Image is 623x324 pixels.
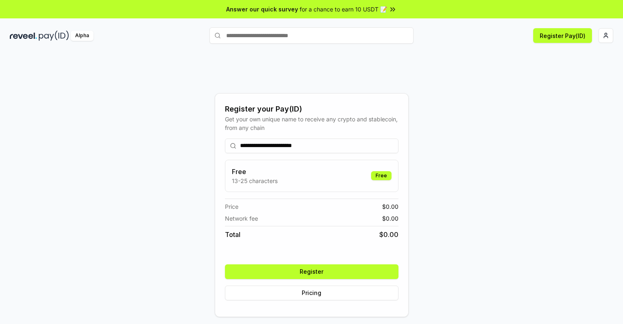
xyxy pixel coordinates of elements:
[71,31,93,41] div: Alpha
[225,103,398,115] div: Register your Pay(ID)
[232,177,278,185] p: 13-25 characters
[533,28,592,43] button: Register Pay(ID)
[225,264,398,279] button: Register
[225,230,240,239] span: Total
[226,5,298,13] span: Answer our quick survey
[371,171,392,180] div: Free
[379,230,398,239] span: $ 0.00
[300,5,387,13] span: for a chance to earn 10 USDT 📝
[225,214,258,223] span: Network fee
[382,214,398,223] span: $ 0.00
[225,286,398,300] button: Pricing
[225,115,398,132] div: Get your own unique name to receive any crypto and stablecoin, from any chain
[39,31,69,41] img: pay_id
[10,31,37,41] img: reveel_dark
[232,167,278,177] h3: Free
[382,202,398,211] span: $ 0.00
[225,202,238,211] span: Price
